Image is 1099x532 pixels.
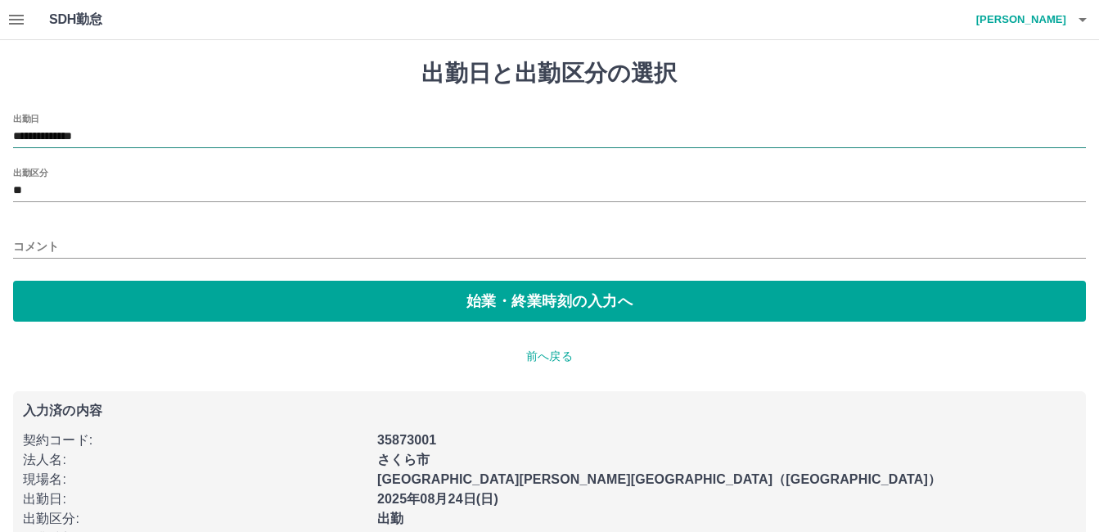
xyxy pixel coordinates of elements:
[377,433,436,447] b: 35873001
[23,450,367,470] p: 法人名 :
[23,489,367,509] p: 出勤日 :
[377,492,498,506] b: 2025年08月24日(日)
[13,281,1086,322] button: 始業・終業時刻の入力へ
[23,431,367,450] p: 契約コード :
[13,60,1086,88] h1: 出勤日と出勤区分の選択
[377,512,403,525] b: 出勤
[13,112,39,124] label: 出勤日
[377,453,430,467] b: さくら市
[13,166,47,178] label: 出勤区分
[23,470,367,489] p: 現場名 :
[13,348,1086,365] p: 前へ戻る
[23,509,367,529] p: 出勤区分 :
[23,404,1076,417] p: 入力済の内容
[377,472,941,486] b: [GEOGRAPHIC_DATA][PERSON_NAME][GEOGRAPHIC_DATA]（[GEOGRAPHIC_DATA]）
